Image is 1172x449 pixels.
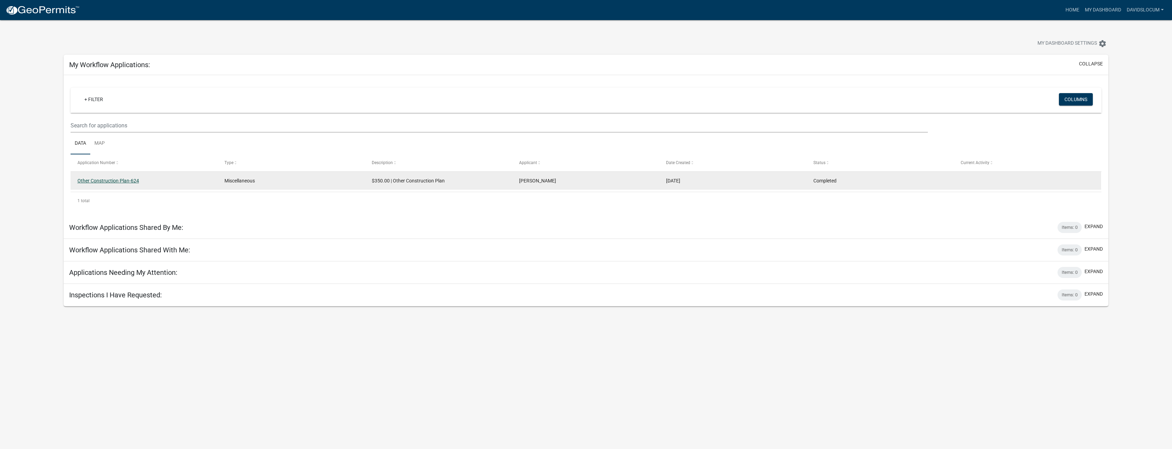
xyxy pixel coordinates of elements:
button: Columns [1059,93,1093,106]
span: Status [813,160,825,165]
span: My Dashboard Settings [1037,39,1097,48]
div: Items: 0 [1058,244,1082,255]
a: Other Construction Plan-624 [77,178,139,183]
span: Application Number [77,160,115,165]
h5: Workflow Applications Shared With Me: [69,246,190,254]
span: David Slocum [519,178,556,183]
div: collapse [64,75,1108,216]
a: Home [1063,3,1082,17]
h5: Workflow Applications Shared By Me: [69,223,183,232]
div: Items: 0 [1058,267,1082,278]
datatable-header-cell: Status [807,154,954,171]
button: collapse [1079,60,1103,68]
div: 1 total [71,192,1101,209]
button: expand [1085,245,1103,253]
button: expand [1085,290,1103,298]
i: settings [1098,39,1107,48]
div: Items: 0 [1058,222,1082,233]
button: expand [1085,223,1103,230]
input: Search for applications [71,118,928,133]
datatable-header-cell: Application Number [71,154,218,171]
a: Data [71,133,90,155]
a: Map [90,133,109,155]
button: My Dashboard Settingssettings [1032,37,1112,50]
a: davidslocum [1124,3,1166,17]
span: Description [372,160,393,165]
span: Applicant [519,160,537,165]
button: expand [1085,268,1103,275]
span: $350.00 | Other Construction Plan [372,178,445,183]
span: Miscellaneous [224,178,255,183]
a: + Filter [79,93,109,106]
span: Date Created [666,160,690,165]
datatable-header-cell: Date Created [659,154,807,171]
h5: Applications Needing My Attention: [69,268,177,277]
div: Items: 0 [1058,289,1082,300]
h5: My Workflow Applications: [69,61,150,69]
h5: Inspections I Have Requested: [69,291,162,299]
datatable-header-cell: Description [365,154,513,171]
span: Current Activity [961,160,989,165]
span: Type [224,160,233,165]
datatable-header-cell: Type [218,154,365,171]
datatable-header-cell: Current Activity [954,154,1101,171]
span: Completed [813,178,837,183]
a: My Dashboard [1082,3,1124,17]
span: 08/21/2025 [666,178,680,183]
datatable-header-cell: Applicant [513,154,660,171]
